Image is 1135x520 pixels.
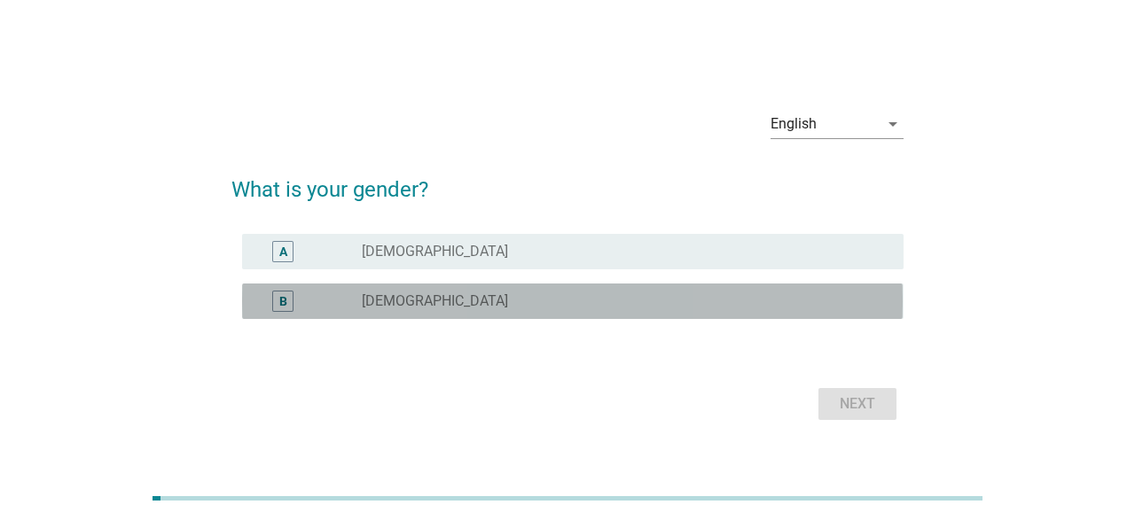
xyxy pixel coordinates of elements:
div: A [279,242,287,260]
div: English [771,116,817,132]
h2: What is your gender? [231,156,903,206]
div: B [279,291,287,310]
i: arrow_drop_down [882,113,904,135]
label: [DEMOGRAPHIC_DATA] [362,243,508,260]
label: [DEMOGRAPHIC_DATA] [362,292,508,310]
